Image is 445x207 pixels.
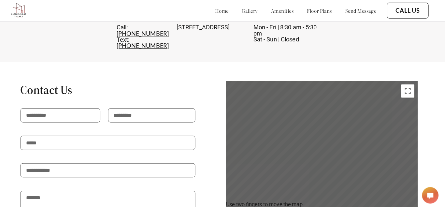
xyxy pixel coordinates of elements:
[402,83,415,96] button: Toggle fullscreen view
[122,36,134,42] span: Text:
[245,7,261,14] a: gallery
[122,41,173,49] a: [PHONE_NUMBER]
[256,35,301,42] span: Sat - Sun | Closed
[347,7,377,14] a: send message
[122,23,133,30] span: Call:
[274,7,296,14] a: amenities
[16,2,34,19] img: bv2_logo.png
[309,7,334,14] a: floor plans
[396,7,420,14] a: Call Us
[388,3,429,18] button: Call Us
[122,29,173,37] a: [PHONE_NUMBER]
[27,81,199,96] h1: Contact Us
[180,24,248,30] div: [STREET_ADDRESS]
[256,24,323,42] div: Mon - Fri | 8:30 am - 5:30 pm
[219,7,232,14] a: home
